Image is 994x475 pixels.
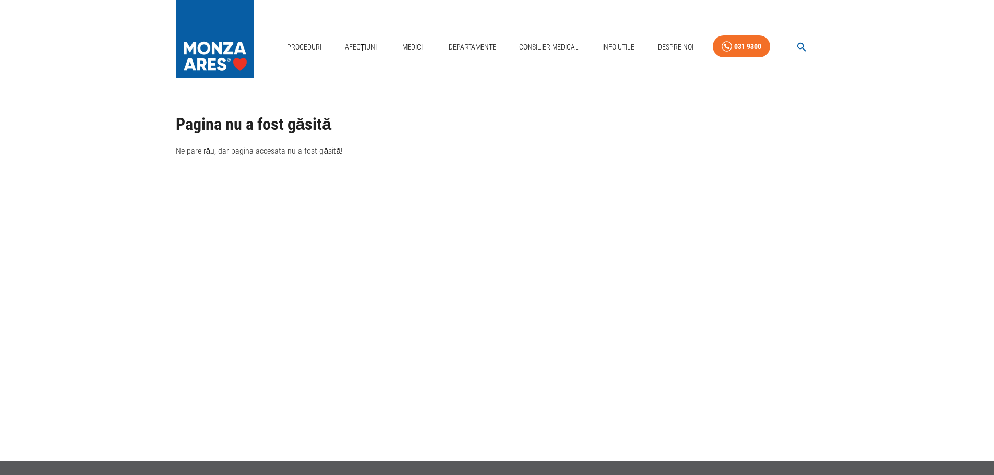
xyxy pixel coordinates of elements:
[341,36,381,58] a: Afecțiuni
[598,36,639,58] a: Info Utile
[176,115,819,133] h1: Pagina nu a fost găsită
[654,36,698,58] a: Despre Noi
[396,36,429,58] a: Medici
[713,35,770,58] a: 031 9300
[515,36,583,58] a: Consilier Medical
[283,36,326,58] a: Proceduri
[445,36,500,58] a: Departamente
[176,145,819,157] p: Ne pare rău, dar pagina accesata nu a fost găsită!
[734,40,761,53] div: 031 9300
